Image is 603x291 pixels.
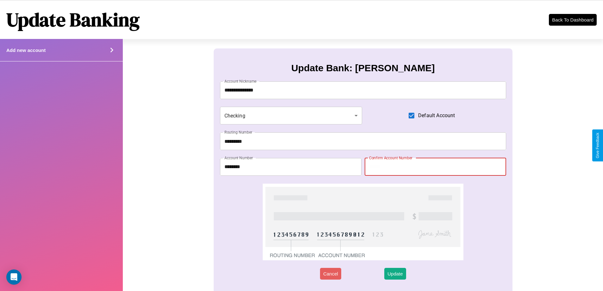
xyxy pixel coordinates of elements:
[224,79,257,84] label: Account Nickname
[263,184,463,260] img: check
[418,112,455,119] span: Default Account
[6,47,46,53] h4: Add new account
[6,269,22,285] div: Open Intercom Messenger
[291,63,435,73] h3: Update Bank: [PERSON_NAME]
[220,107,362,124] div: Checking
[6,7,140,33] h1: Update Banking
[224,155,253,161] label: Account Number
[320,268,341,280] button: Cancel
[369,155,412,161] label: Confirm Account Number
[224,130,252,135] label: Routing Number
[549,14,597,26] button: Back To Dashboard
[595,133,600,158] div: Give Feedback
[384,268,406,280] button: Update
